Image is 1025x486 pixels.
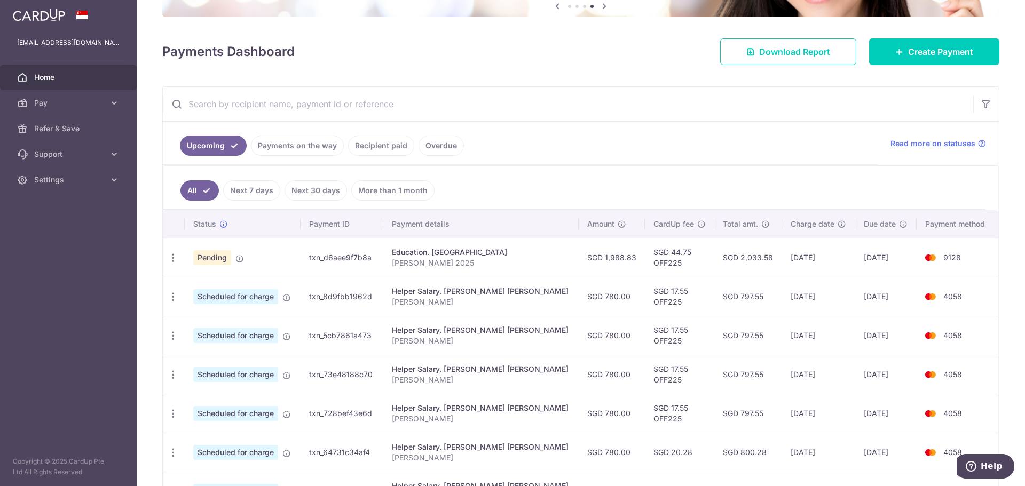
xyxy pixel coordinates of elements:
[920,251,941,264] img: Bank Card
[301,238,383,277] td: txn_d6aee9f7b8a
[579,433,645,472] td: SGD 780.00
[855,277,917,316] td: [DATE]
[34,123,105,134] span: Refer & Save
[193,328,278,343] span: Scheduled for charge
[782,238,855,277] td: [DATE]
[13,9,65,21] img: CardUp
[855,355,917,394] td: [DATE]
[180,180,219,201] a: All
[943,292,962,301] span: 4058
[383,210,579,238] th: Payment details
[920,407,941,420] img: Bank Card
[392,442,570,452] div: Helper Salary. [PERSON_NAME] [PERSON_NAME]
[943,448,962,457] span: 4058
[392,247,570,258] div: Education. [GEOGRAPHIC_DATA]
[193,289,278,304] span: Scheduled for charge
[24,7,46,17] span: Help
[223,180,280,201] a: Next 7 days
[714,238,782,277] td: SGD 2,033.58
[864,219,896,229] span: Due date
[782,433,855,472] td: [DATE]
[714,394,782,433] td: SGD 797.55
[714,277,782,316] td: SGD 797.55
[855,238,917,277] td: [DATE]
[301,394,383,433] td: txn_728bef43e6d
[392,364,570,375] div: Helper Salary. [PERSON_NAME] [PERSON_NAME]
[943,331,962,340] span: 4058
[301,277,383,316] td: txn_8d9fbb1962d
[392,413,570,424] p: [PERSON_NAME]
[714,355,782,394] td: SGD 797.55
[579,316,645,355] td: SGD 780.00
[720,38,856,65] a: Download Report
[392,375,570,385] p: [PERSON_NAME]
[180,136,247,156] a: Upcoming
[301,433,383,472] td: txn_64731c34af4
[351,180,435,201] a: More than 1 month
[645,277,714,316] td: SGD 17.55 OFF225
[419,136,464,156] a: Overdue
[392,336,570,346] p: [PERSON_NAME]
[855,433,917,472] td: [DATE]
[645,355,714,394] td: SGD 17.55 OFF225
[579,394,645,433] td: SGD 780.00
[855,394,917,433] td: [DATE]
[723,219,758,229] span: Total amt.
[162,42,295,61] h4: Payments Dashboard
[920,329,941,342] img: Bank Card
[193,250,231,265] span: Pending
[251,136,344,156] a: Payments on the way
[163,87,973,121] input: Search by recipient name, payment id or reference
[193,406,278,421] span: Scheduled for charge
[301,210,383,238] th: Payment ID
[34,149,105,160] span: Support
[392,325,570,336] div: Helper Salary. [PERSON_NAME] [PERSON_NAME]
[34,72,105,83] span: Home
[943,253,961,262] span: 9128
[791,219,834,229] span: Charge date
[193,445,278,460] span: Scheduled for charge
[645,316,714,355] td: SGD 17.55 OFF225
[917,210,998,238] th: Payment method
[392,297,570,307] p: [PERSON_NAME]
[957,454,1014,481] iframe: Opens a widget where you can find more information
[943,370,962,379] span: 4058
[869,38,999,65] a: Create Payment
[392,452,570,463] p: [PERSON_NAME]
[34,174,105,185] span: Settings
[392,403,570,413] div: Helper Salary. [PERSON_NAME] [PERSON_NAME]
[759,45,830,58] span: Download Report
[301,355,383,394] td: txn_73e48188c70
[34,98,105,108] span: Pay
[285,180,347,201] a: Next 30 days
[301,316,383,355] td: txn_5cb7861a473
[714,433,782,472] td: SGD 800.28
[714,316,782,355] td: SGD 797.55
[920,290,941,303] img: Bank Card
[890,138,975,149] span: Read more on statuses
[17,37,120,48] p: [EMAIL_ADDRESS][DOMAIN_NAME]
[645,394,714,433] td: SGD 17.55 OFF225
[587,219,614,229] span: Amount
[645,238,714,277] td: SGD 44.75 OFF225
[782,355,855,394] td: [DATE]
[908,45,973,58] span: Create Payment
[392,258,570,268] p: [PERSON_NAME] 2025
[579,238,645,277] td: SGD 1,988.83
[943,409,962,418] span: 4058
[920,446,941,459] img: Bank Card
[193,367,278,382] span: Scheduled for charge
[782,316,855,355] td: [DATE]
[579,355,645,394] td: SGD 780.00
[855,316,917,355] td: [DATE]
[193,219,216,229] span: Status
[920,368,941,381] img: Bank Card
[653,219,694,229] span: CardUp fee
[890,138,986,149] a: Read more on statuses
[645,433,714,472] td: SGD 20.28
[579,277,645,316] td: SGD 780.00
[782,394,855,433] td: [DATE]
[782,277,855,316] td: [DATE]
[348,136,414,156] a: Recipient paid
